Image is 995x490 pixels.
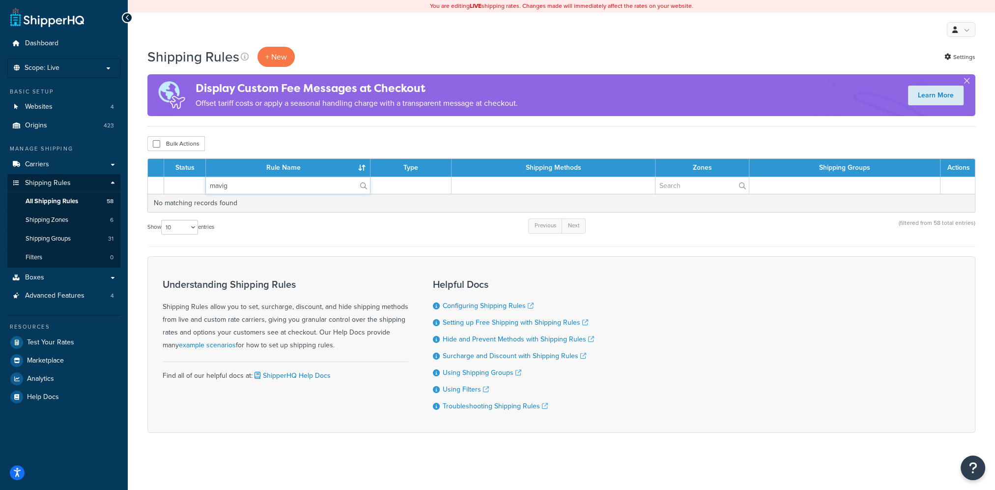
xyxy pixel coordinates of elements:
[7,145,120,153] div: Manage Shipping
[26,235,71,243] span: Shipping Groups
[443,334,594,344] a: Hide and Prevent Methods with Shipping Rules
[147,74,196,116] img: duties-banner-06bc72dcb5fe05cb3f9472aba00be2ae8eb53ab6f0d8bb03d382ba314ac3c341.png
[104,122,114,130] span: 423
[147,47,239,66] h1: Shipping Rules
[443,301,534,311] a: Configuring Shipping Rules
[961,456,985,480] button: Open Resource Center
[7,323,120,331] div: Resources
[443,401,548,411] a: Troubleshooting Shipping Rules
[470,1,482,10] b: LIVE
[7,287,120,305] li: Advanced Features
[7,88,120,96] div: Basic Setup
[7,248,120,267] li: Filters
[7,334,120,351] a: Test Your Rates
[7,370,120,388] a: Analytics
[26,197,78,206] span: All Shipping Rules
[26,253,42,262] span: Filters
[147,136,205,151] button: Bulk Actions
[25,274,44,282] span: Boxes
[27,338,74,347] span: Test Your Rates
[443,367,521,378] a: Using Shipping Groups
[111,103,114,111] span: 4
[655,159,749,177] th: Zones
[940,159,975,177] th: Actions
[443,384,489,395] a: Using Filters
[108,235,114,243] span: 31
[7,230,120,248] a: Shipping Groups 31
[944,50,975,64] a: Settings
[257,47,295,67] p: + New
[25,103,53,111] span: Websites
[7,98,120,116] li: Websites
[562,218,586,233] a: Next
[27,393,59,401] span: Help Docs
[7,352,120,369] a: Marketplace
[7,98,120,116] a: Websites 4
[370,159,452,177] th: Type
[528,218,563,233] a: Previous
[110,253,114,262] span: 0
[196,96,518,110] p: Offset tariff costs or apply a seasonal handling charge with a transparent message at checkout.
[7,174,120,268] li: Shipping Rules
[25,292,85,300] span: Advanced Features
[7,174,120,192] a: Shipping Rules
[7,388,120,406] a: Help Docs
[147,220,214,235] label: Show entries
[7,211,120,229] li: Shipping Zones
[196,80,518,96] h4: Display Custom Fee Messages at Checkout
[7,269,120,287] a: Boxes
[206,159,370,177] th: Rule Name : activate to sort column ascending
[25,122,47,130] span: Origins
[908,86,964,105] a: Learn More
[7,230,120,248] li: Shipping Groups
[7,211,120,229] a: Shipping Zones 6
[899,217,975,239] div: (filtered from 58 total entries)
[7,192,120,211] a: All Shipping Rules 58
[25,39,58,48] span: Dashboard
[25,160,49,169] span: Carriers
[163,279,408,352] div: Shipping Rules allow you to set, surcharge, discount, and hide shipping methods from live and cus...
[163,362,408,382] div: Find all of our helpful docs at:
[10,7,84,27] a: ShipperHQ Home
[7,34,120,53] a: Dashboard
[433,279,594,290] h3: Helpful Docs
[110,216,114,224] span: 6
[749,159,940,177] th: Shipping Groups
[7,192,120,211] li: All Shipping Rules
[163,279,408,290] h3: Understanding Shipping Rules
[164,159,206,177] th: Status
[7,117,120,135] a: Origins 423
[655,177,749,194] input: Search
[179,340,236,350] a: example scenarios
[443,351,586,361] a: Surcharge and Discount with Shipping Rules
[25,179,71,187] span: Shipping Rules
[452,159,655,177] th: Shipping Methods
[27,357,64,365] span: Marketplace
[25,64,59,72] span: Scope: Live
[148,194,975,212] td: No matching records found
[111,292,114,300] span: 4
[7,155,120,174] a: Carriers
[161,220,198,235] select: Showentries
[107,197,114,206] span: 58
[26,216,68,224] span: Shipping Zones
[206,177,370,194] input: Search
[443,317,588,328] a: Setting up Free Shipping with Shipping Rules
[253,370,331,381] a: ShipperHQ Help Docs
[7,248,120,267] a: Filters 0
[7,117,120,135] li: Origins
[27,375,54,383] span: Analytics
[7,287,120,305] a: Advanced Features 4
